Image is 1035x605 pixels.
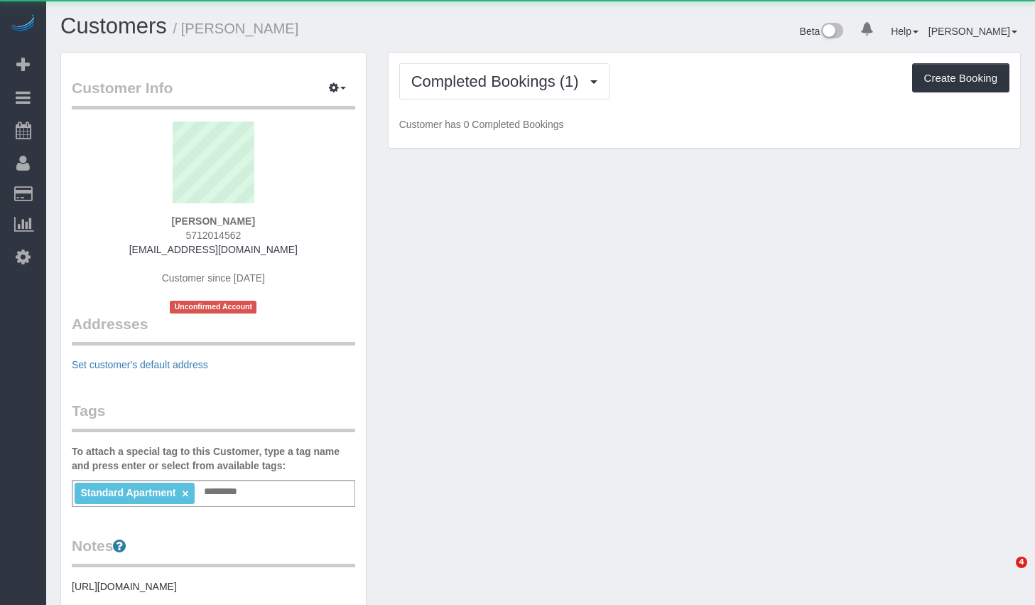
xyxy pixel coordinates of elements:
a: [EMAIL_ADDRESS][DOMAIN_NAME] [129,244,298,255]
button: Completed Bookings (1) [399,63,609,100]
iframe: Intercom live chat [987,557,1021,591]
a: Set customer's default address [72,359,208,370]
label: To attach a special tag to this Customer, type a tag name and press enter or select from availabl... [72,444,355,473]
legend: Customer Info [72,77,355,109]
strong: [PERSON_NAME] [172,215,255,227]
legend: Notes [72,535,355,567]
span: 5712014562 [185,230,241,241]
p: Customer has 0 Completed Bookings [399,117,1009,132]
span: Customer since [DATE] [162,272,265,284]
a: Customers [60,14,167,38]
small: / [PERSON_NAME] [173,21,299,36]
button: Create Booking [912,63,1009,93]
span: 4 [1016,557,1027,568]
span: Unconfirmed Account [170,301,256,313]
span: Standard Apartment [80,487,175,498]
pre: [URL][DOMAIN_NAME] [72,579,355,594]
a: [PERSON_NAME] [928,26,1017,37]
img: New interface [820,23,843,41]
span: Completed Bookings (1) [411,73,586,90]
img: Automaid Logo [9,14,37,34]
a: Beta [800,26,844,37]
legend: Tags [72,400,355,432]
a: × [182,488,188,500]
a: Help [891,26,919,37]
